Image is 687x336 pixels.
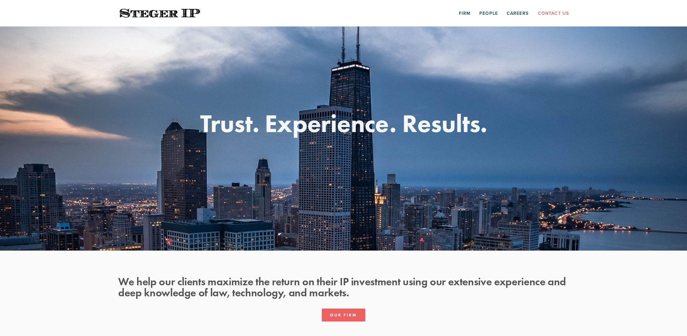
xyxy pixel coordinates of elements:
a: Contact Us [538,8,569,18]
a: People [479,8,498,18]
h2: We help our clients maximize the return on their IP investment using our extensive experience and... [118,276,569,298]
a: Careers [507,8,528,18]
a: Firm [459,8,471,18]
a: Our Firm [322,309,365,322]
img: Steger IP | Trust. Experience. Results. [118,7,202,20]
h1: Trust. Experience. Results. [118,111,569,136]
